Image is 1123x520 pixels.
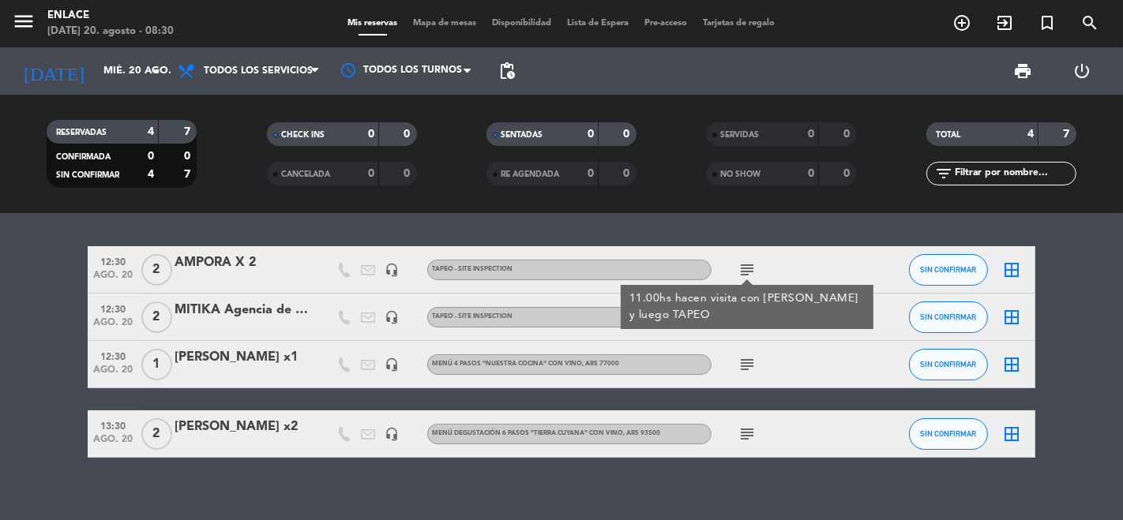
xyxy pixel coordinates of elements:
[720,170,761,178] span: NO SHOW
[843,168,853,179] strong: 0
[340,19,406,28] span: Mis reservas
[204,65,313,77] span: Todos los servicios
[909,418,988,450] button: SIN CONFIRMAR
[738,260,757,279] i: subject
[12,54,96,88] i: [DATE]
[696,19,783,28] span: Tarjetas de regalo
[175,300,309,320] div: MITIKA Agencia de viajes x 2
[720,131,759,139] span: SERVIDAS
[624,129,633,140] strong: 0
[175,253,309,273] div: AMPORA X 2
[921,265,977,274] span: SIN CONFIRMAR
[843,129,853,140] strong: 0
[909,301,988,333] button: SIN CONFIRMAR
[560,19,637,28] span: Lista de Espera
[588,129,594,140] strong: 0
[93,434,133,452] span: ago. 20
[93,416,133,434] span: 13:30
[624,168,633,179] strong: 0
[952,13,971,32] i: add_circle_outline
[47,24,174,39] div: [DATE] 20. agosto - 08:30
[12,9,36,39] button: menu
[93,270,133,288] span: ago. 20
[93,299,133,317] span: 12:30
[56,129,107,137] span: RESERVADAS
[1063,129,1072,140] strong: 7
[1002,308,1021,327] i: border_all
[432,266,513,272] span: TAPEO - Site inspection
[738,355,757,374] i: subject
[629,290,866,324] div: 11.00hs hacen visita con [PERSON_NAME] y luego TAPEO
[485,19,560,28] span: Disponibilidad
[12,9,36,33] i: menu
[921,312,977,321] span: SIN CONFIRMAR
[501,131,543,139] span: SENTADAS
[995,13,1014,32] i: exit_to_app
[432,361,619,367] span: Menú 4 pasos "NUESTRA COCINA" con vino
[909,349,988,380] button: SIN CONFIRMAR
[184,126,193,137] strong: 7
[637,19,696,28] span: Pre-acceso
[385,357,399,372] i: headset_mic
[184,151,193,162] strong: 0
[808,168,814,179] strong: 0
[1002,355,1021,374] i: border_all
[921,429,977,438] span: SIN CONFIRMAR
[1072,62,1091,80] i: power_settings_new
[93,252,133,270] span: 12:30
[385,427,399,441] i: headset_mic
[808,129,814,140] strong: 0
[953,165,1076,182] input: Filtrar por nombre...
[141,349,172,380] span: 1
[147,62,166,80] i: arrow_drop_down
[738,425,757,443] i: subject
[93,365,133,383] span: ago. 20
[1002,425,1021,443] i: border_all
[582,361,619,367] span: , ARS 77000
[498,62,516,80] span: pending_actions
[1053,47,1112,95] div: LOG OUT
[148,151,154,162] strong: 0
[406,19,485,28] span: Mapa de mesas
[281,131,325,139] span: CHECK INS
[56,153,111,161] span: CONFIRMADA
[56,171,119,179] span: SIN CONFIRMAR
[1080,13,1099,32] i: search
[432,313,513,320] span: TAPEO - Site inspection
[141,301,172,333] span: 2
[385,310,399,324] i: headset_mic
[1027,129,1034,140] strong: 4
[175,347,309,368] div: [PERSON_NAME] x1
[623,430,660,436] span: , ARS 93500
[936,131,960,139] span: TOTAL
[368,168,374,179] strong: 0
[184,169,193,180] strong: 7
[501,170,559,178] span: RE AGENDADA
[404,129,413,140] strong: 0
[141,418,172,450] span: 2
[47,8,174,24] div: Enlace
[934,164,953,183] i: filter_list
[368,129,374,140] strong: 0
[909,254,988,286] button: SIN CONFIRMAR
[1038,13,1057,32] i: turned_in_not
[141,254,172,286] span: 2
[148,169,154,180] strong: 4
[588,168,594,179] strong: 0
[93,346,133,365] span: 12:30
[921,360,977,368] span: SIN CONFIRMAR
[1013,62,1032,80] span: print
[385,263,399,277] i: headset_mic
[175,417,309,437] div: [PERSON_NAME] x2
[148,126,154,137] strong: 4
[404,168,413,179] strong: 0
[281,170,330,178] span: CANCELADA
[432,430,660,436] span: Menú degustación 6 pasos "TIERRA CUYANA" con vino
[93,317,133,335] span: ago. 20
[1002,260,1021,279] i: border_all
